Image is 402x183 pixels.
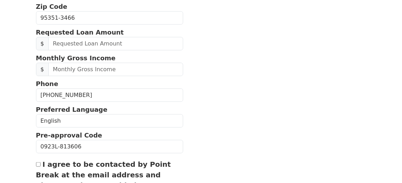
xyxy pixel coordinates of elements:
[36,11,183,25] input: Zip Code
[36,89,183,102] input: Phone
[48,63,183,76] input: Monthly Gross Income
[36,63,49,76] span: $
[36,132,102,139] strong: Pre-approval Code
[36,140,183,153] input: Pre-approval Code
[36,80,58,87] strong: Phone
[36,29,124,36] strong: Requested Loan Amount
[36,53,183,63] p: Monthly Gross Income
[36,37,49,50] span: $
[36,106,108,113] strong: Preferred Language
[36,3,67,10] strong: Zip Code
[48,37,183,50] input: Requested Loan Amount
